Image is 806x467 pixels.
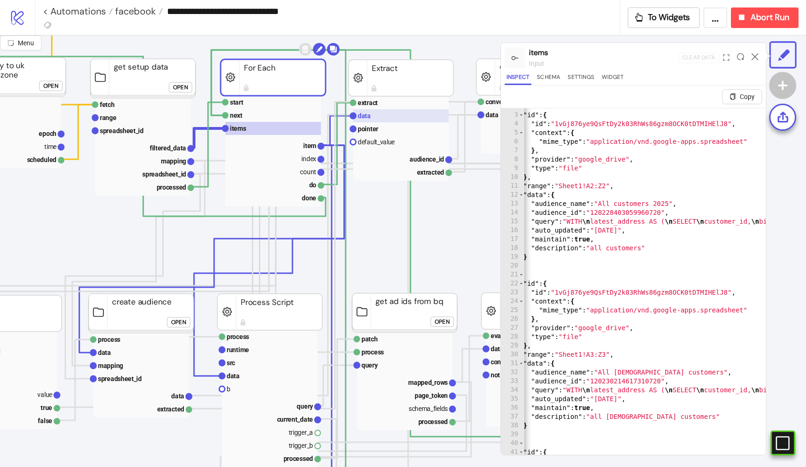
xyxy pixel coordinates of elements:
text: runtime [227,346,249,354]
span: Toggle code folding, rows 12 through 19 [519,191,524,199]
span: Toggle code folding, rows 21 through 39 [519,270,524,279]
div: 26 [501,315,524,324]
text: fetch [100,101,115,108]
div: 11 [501,182,524,191]
button: Open [169,82,192,92]
span: Abort Run [750,12,789,23]
text: data [486,111,499,119]
text: data [491,345,504,353]
text: value [37,391,52,398]
button: Open [39,81,63,91]
div: 29 [501,341,524,350]
text: items [230,125,246,132]
div: 21 [501,270,524,279]
button: Settings [566,72,596,85]
button: Widget [600,72,625,85]
text: b [227,385,230,393]
span: To Widgets [648,12,690,23]
div: 12 [501,191,524,199]
span: Toggle code folding, rows 41 through 48 [519,448,524,457]
div: 38 [501,421,524,430]
text: data [227,372,240,380]
div: 5 [501,128,524,137]
text: mapping [98,362,123,369]
div: 8 [501,155,524,164]
div: 33 [501,377,524,386]
button: Copy [722,89,762,104]
text: process [361,348,384,356]
text: evaluate [491,332,516,340]
text: spreadsheet_id [98,375,142,382]
text: mapped_rows [408,379,448,386]
button: Open [167,317,190,327]
text: process [98,336,120,343]
a: < Automations [43,7,113,16]
text: query [297,403,313,410]
div: 32 [501,368,524,377]
text: index [301,155,316,163]
div: 36 [501,403,524,412]
a: facebook [113,7,163,16]
button: To Widgets [628,7,700,28]
text: pointer [358,125,378,133]
div: 30 [501,350,524,359]
div: 41 [501,448,524,457]
div: 34 [501,386,524,395]
text: current_date [277,416,313,423]
span: Toggle code folding, rows 22 through 29 [519,279,524,288]
text: audience_id [410,156,444,163]
div: Open [173,82,188,93]
text: next [230,112,243,119]
text: schema_fields [409,405,448,412]
button: ... [703,7,727,28]
div: 18 [501,244,524,253]
div: 40 [501,439,524,448]
div: 9 [501,164,524,173]
div: 15 [501,217,524,226]
div: 28 [501,333,524,341]
text: extract [358,99,378,106]
span: facebook [113,5,156,17]
text: data [171,392,184,400]
text: default_value [358,138,395,146]
span: Toggle code folding, rows 40 through 58 [519,439,524,448]
text: query [361,361,378,369]
button: Inspect [505,72,531,85]
text: epoch [39,130,56,137]
text: spreadsheet_id [100,127,144,134]
span: copy [730,93,736,100]
text: mapping [161,157,186,165]
span: radius-bottomright [7,40,14,46]
div: 13 [501,199,524,208]
div: 39 [501,430,524,439]
text: process [227,333,249,340]
div: 17 [501,235,524,244]
span: Copy [740,93,755,100]
div: Open [43,81,58,92]
div: input [529,58,678,69]
div: 24 [501,297,524,306]
text: time [44,143,56,150]
div: 19 [501,253,524,262]
text: page_token [415,392,448,399]
div: 6 [501,137,524,146]
div: Open [171,317,186,328]
div: 3 [501,111,524,120]
text: src [227,359,235,367]
div: Open [435,317,450,327]
span: Toggle code folding, rows 3 through 10 [519,111,524,120]
div: 16 [501,226,524,235]
text: patch [361,335,378,343]
div: 27 [501,324,524,333]
div: 14 [501,208,524,217]
text: range [100,114,117,121]
span: Menu [18,39,34,47]
text: data [358,112,371,120]
button: Schema [535,72,562,85]
text: condition [491,358,518,366]
div: 25 [501,306,524,315]
text: count [300,168,316,176]
div: 4 [501,120,524,128]
text: not empty [491,371,520,379]
button: Open [431,317,454,327]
